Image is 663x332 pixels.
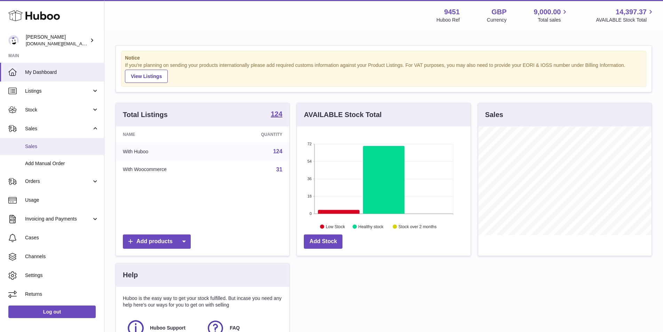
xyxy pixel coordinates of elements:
[616,7,647,17] span: 14,397.37
[25,69,99,76] span: My Dashboard
[116,126,223,142] th: Name
[125,55,642,61] strong: Notice
[444,7,460,17] strong: 9451
[308,159,312,163] text: 54
[25,216,92,222] span: Invoicing and Payments
[487,17,507,23] div: Currency
[25,178,92,185] span: Orders
[8,306,96,318] a: Log out
[123,270,138,280] h3: Help
[308,142,312,146] text: 72
[538,17,569,23] span: Total sales
[25,197,99,203] span: Usage
[358,224,384,229] text: Healthy stock
[485,110,503,119] h3: Sales
[123,234,191,249] a: Add products
[125,62,642,83] div: If you're planning on sending your products internationally please add required customs informati...
[26,41,139,46] span: [DOMAIN_NAME][EMAIL_ADDRESS][DOMAIN_NAME]
[304,110,381,119] h3: AVAILABLE Stock Total
[25,291,99,298] span: Returns
[596,17,655,23] span: AVAILABLE Stock Total
[25,107,92,113] span: Stock
[150,325,186,331] span: Huboo Support
[271,110,282,119] a: 124
[125,70,168,83] a: View Listings
[276,167,283,172] a: 31
[223,126,289,142] th: Quantity
[123,110,168,119] h3: Total Listings
[310,211,312,216] text: 0
[25,272,99,279] span: Settings
[491,7,506,17] strong: GBP
[308,194,312,198] text: 18
[534,7,569,23] a: 9,000.00 Total sales
[271,110,282,117] strong: 124
[8,35,19,46] img: amir.ch@gmail.com
[26,34,88,47] div: [PERSON_NAME]
[534,7,561,17] span: 9,000.00
[273,148,283,154] a: 124
[25,143,99,150] span: Sales
[596,7,655,23] a: 14,397.37 AVAILABLE Stock Total
[398,224,436,229] text: Stock over 2 months
[326,224,345,229] text: Low Stock
[123,295,282,308] p: Huboo is the easy way to get your stock fulfilled. But incase you need any help here's our ways f...
[116,142,223,161] td: With Huboo
[230,325,240,331] span: FAQ
[25,234,99,241] span: Cases
[25,88,92,94] span: Listings
[436,17,460,23] div: Huboo Ref
[25,160,99,167] span: Add Manual Order
[25,253,99,260] span: Channels
[304,234,342,249] a: Add Stock
[116,161,223,179] td: With Woocommerce
[25,125,92,132] span: Sales
[308,177,312,181] text: 36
